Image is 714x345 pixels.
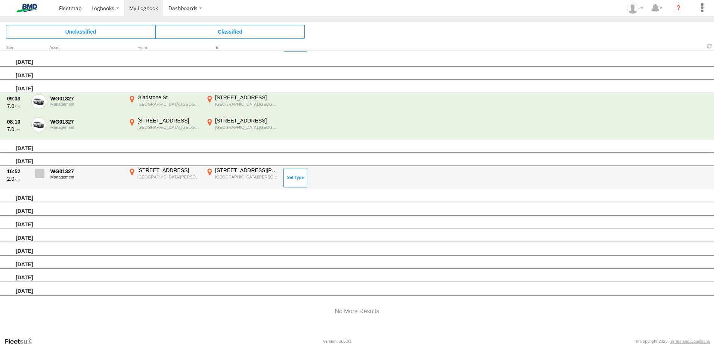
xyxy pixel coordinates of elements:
[7,168,27,175] div: 16:52
[673,2,684,14] i: ?
[7,4,46,12] img: bmd-logo.svg
[215,102,278,107] div: [GEOGRAPHIC_DATA],[GEOGRAPHIC_DATA]
[7,126,27,133] div: 7.0
[205,117,279,139] label: Click to View Event Location
[215,94,278,101] div: [STREET_ADDRESS]
[137,94,201,101] div: Gladstone St
[50,125,123,130] div: Management
[205,94,279,116] label: Click to View Event Location
[215,174,278,180] div: [GEOGRAPHIC_DATA][PERSON_NAME],[GEOGRAPHIC_DATA]
[215,117,278,124] div: [STREET_ADDRESS]
[50,175,123,179] div: Management
[215,167,278,174] div: [STREET_ADDRESS][PERSON_NAME]
[6,25,155,38] span: Click to view Unclassified Trips
[137,102,201,107] div: [GEOGRAPHIC_DATA],[GEOGRAPHIC_DATA]
[215,125,278,130] div: [GEOGRAPHIC_DATA],[GEOGRAPHIC_DATA]
[155,25,305,38] span: Click to view Classified Trips
[50,168,123,175] div: WG01327
[49,46,124,50] div: Asset
[205,167,279,189] label: Click to View Event Location
[127,117,202,139] label: Click to View Event Location
[127,167,202,189] label: Click to View Event Location
[7,175,27,182] div: 2.0
[4,338,38,345] a: Visit our Website
[137,167,201,174] div: [STREET_ADDRESS]
[624,3,646,14] div: Grant Coombs
[50,95,123,102] div: WG01327
[137,125,201,130] div: [GEOGRAPHIC_DATA],[GEOGRAPHIC_DATA]
[127,94,202,116] label: Click to View Event Location
[7,118,27,125] div: 08:10
[636,339,710,344] div: © Copyright 2025 -
[205,46,279,50] div: To
[50,102,123,106] div: Management
[127,46,202,50] div: From
[7,103,27,109] div: 7.0
[50,118,123,125] div: WG01327
[7,95,27,102] div: 09:33
[705,43,714,50] span: Refresh
[137,117,201,124] div: [STREET_ADDRESS]
[283,168,307,187] button: Click to Set
[323,339,351,344] div: Version: 305.01
[6,46,28,50] div: Click to Sort
[670,339,710,344] a: Terms and Conditions
[137,174,201,180] div: [GEOGRAPHIC_DATA][PERSON_NAME],[GEOGRAPHIC_DATA]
